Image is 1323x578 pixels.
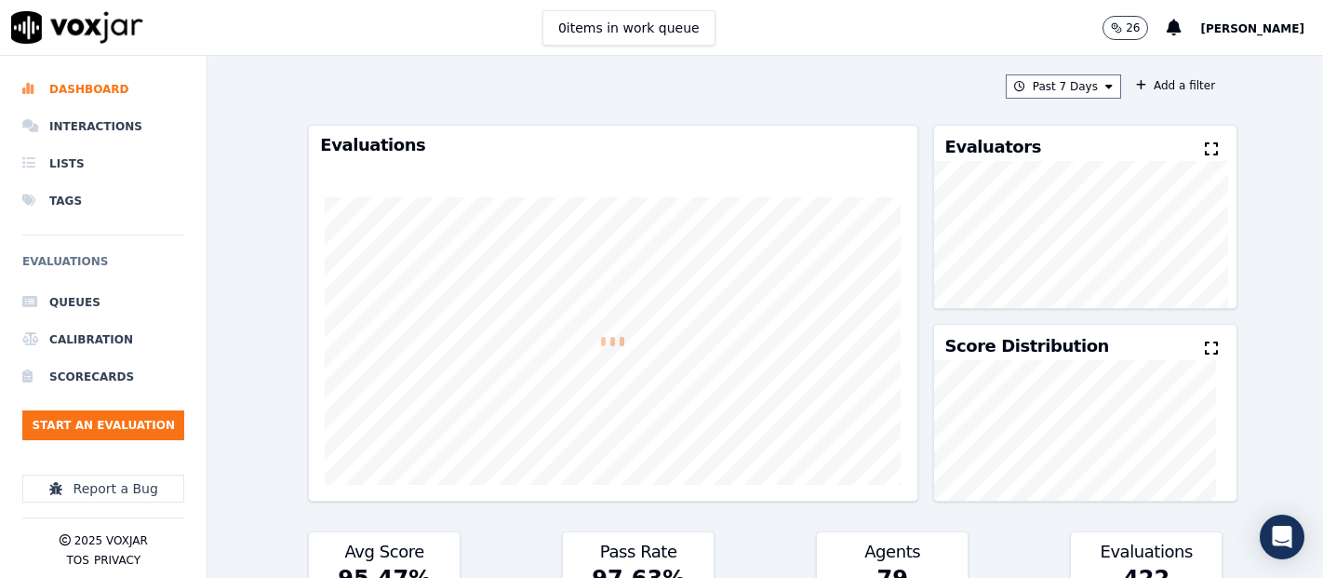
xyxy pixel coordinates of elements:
[1126,20,1140,35] p: 26
[320,544,448,560] h3: Avg Score
[22,410,184,440] button: Start an Evaluation
[22,250,184,284] h6: Evaluations
[22,284,184,321] a: Queues
[22,108,184,145] a: Interactions
[22,145,184,182] a: Lists
[1082,544,1210,560] h3: Evaluations
[22,358,184,396] a: Scorecards
[11,11,143,44] img: voxjar logo
[1006,74,1121,99] button: Past 7 Days
[22,71,184,108] a: Dashboard
[22,182,184,220] a: Tags
[66,553,88,568] button: TOS
[1102,16,1167,40] button: 26
[94,553,140,568] button: Privacy
[1200,17,1323,39] button: [PERSON_NAME]
[945,338,1109,355] h3: Score Distribution
[1102,16,1148,40] button: 26
[1260,515,1304,559] div: Open Intercom Messenger
[828,544,956,560] h3: Agents
[22,475,184,503] button: Report a Bug
[320,137,905,154] h3: Evaluations
[574,544,702,560] h3: Pass Rate
[945,139,1041,155] h3: Evaluators
[542,10,715,46] button: 0items in work queue
[74,533,148,548] p: 2025 Voxjar
[1129,74,1223,97] button: Add a filter
[1200,22,1304,35] span: [PERSON_NAME]
[22,321,184,358] a: Calibration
